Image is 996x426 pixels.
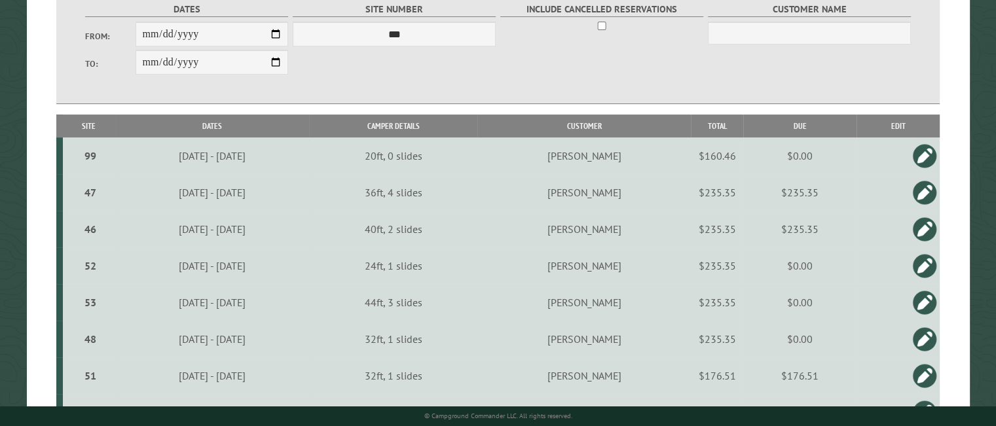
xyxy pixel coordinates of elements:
label: From: [85,30,136,43]
th: Camper Details [309,115,478,137]
div: 99 [68,149,113,162]
div: [DATE] - [DATE] [117,296,307,309]
div: 53 [68,296,113,309]
label: To: [85,58,136,70]
th: Customer [477,115,691,137]
td: 20ft, 0 slides [309,137,478,174]
div: 46 [68,222,113,236]
div: [DATE] - [DATE] [117,332,307,346]
td: 32ft, 1 slides [309,357,478,394]
div: 51 [68,369,113,382]
td: [PERSON_NAME] [477,284,691,321]
td: $235.35 [691,211,743,247]
td: [PERSON_NAME] [477,247,691,284]
td: $0.00 [743,247,857,284]
td: [PERSON_NAME] [477,174,691,211]
td: $176.51 [691,357,743,394]
td: $176.51 [743,357,857,394]
td: 40ft, 2 slides [309,211,478,247]
td: $235.35 [743,174,857,211]
label: Dates [85,2,289,17]
td: [PERSON_NAME] [477,211,691,247]
small: © Campground Commander LLC. All rights reserved. [424,412,572,420]
td: $235.35 [691,174,743,211]
div: [DATE] - [DATE] [117,222,307,236]
th: Total [691,115,743,137]
td: $0.00 [743,321,857,357]
div: [DATE] - [DATE] [117,369,307,382]
td: [PERSON_NAME] [477,321,691,357]
td: $160.46 [691,137,743,174]
td: $0.00 [743,137,857,174]
th: Dates [115,115,309,137]
td: [PERSON_NAME] [477,137,691,174]
td: 32ft, 1 slides [309,321,478,357]
div: [DATE] - [DATE] [117,259,307,272]
div: 52 [68,259,113,272]
td: 36ft, 4 slides [309,174,478,211]
div: 47 [68,186,113,199]
td: 44ft, 3 slides [309,284,478,321]
th: Due [743,115,857,137]
td: 24ft, 1 slides [309,247,478,284]
div: [DATE] - [DATE] [117,149,307,162]
th: Edit [857,115,940,137]
td: $235.35 [743,211,857,247]
div: 48 [68,332,113,346]
label: Site Number [293,2,496,17]
td: $0.00 [743,284,857,321]
div: [DATE] - [DATE] [117,186,307,199]
label: Include Cancelled Reservations [500,2,704,17]
label: Customer Name [708,2,912,17]
td: $235.35 [691,284,743,321]
th: Site [63,115,115,137]
td: $235.35 [691,247,743,284]
td: [PERSON_NAME] [477,357,691,394]
td: $235.35 [691,321,743,357]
